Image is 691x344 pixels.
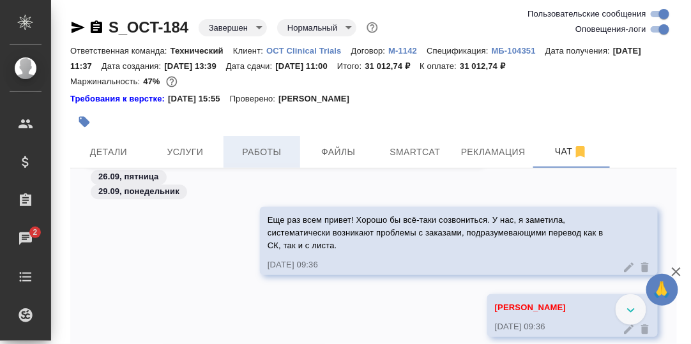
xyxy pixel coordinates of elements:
[70,93,168,105] a: Требования к верстке:
[365,61,420,71] p: 31 012,74 ₽
[89,20,104,35] button: Скопировать ссылку
[70,93,168,105] div: Нажми, чтобы открыть папку с инструкцией
[278,93,359,105] p: [PERSON_NAME]
[163,73,180,90] button: 13670.18 RUB;
[98,170,159,183] p: 26.09, пятница
[78,144,139,160] span: Детали
[98,185,179,198] p: 29.09, понедельник
[266,46,351,56] p: OCT Clinical Trials
[351,46,389,56] p: Договор:
[268,215,606,250] span: Еще раз всем привет! Хорошо бы всё-таки созвониться. У нас, я заметила, систематически возникают ...
[231,144,292,160] span: Работы
[143,77,163,86] p: 47%
[461,144,526,160] span: Рекламация
[168,93,230,105] p: [DATE] 15:55
[205,22,252,33] button: Завершен
[646,274,678,306] button: 🙏
[102,61,164,71] p: Дата создания:
[109,19,188,36] a: S_OCT-184
[651,276,673,303] span: 🙏
[492,45,545,56] a: МБ-104351
[384,144,446,160] span: Smartcat
[171,46,233,56] p: Технический
[337,61,365,71] p: Итого:
[541,144,602,160] span: Чат
[388,46,427,56] p: M-1142
[230,93,279,105] p: Проверено:
[492,46,545,56] p: МБ-104351
[528,8,646,20] span: Пользовательские сообщения
[460,61,515,71] p: 31 012,74 ₽
[388,45,427,56] a: M-1142
[364,19,381,36] button: Доп статусы указывают на важность/срочность заказа
[277,19,356,36] div: Завершен
[70,20,86,35] button: Скопировать ссылку для ЯМессенджера
[70,108,98,136] button: Добавить тэг
[427,46,491,56] p: Спецификация:
[495,303,566,312] span: [PERSON_NAME]
[25,226,45,239] span: 2
[199,19,267,36] div: Завершен
[308,144,369,160] span: Файлы
[495,320,613,333] div: [DATE] 09:36
[268,258,613,271] div: [DATE] 09:36
[284,22,341,33] button: Нормальный
[3,223,48,255] a: 2
[233,46,266,56] p: Клиент:
[70,77,143,86] p: Маржинальность:
[545,46,613,56] p: Дата получения:
[70,46,171,56] p: Ответственная команда:
[573,144,588,160] svg: Отписаться
[164,61,226,71] p: [DATE] 13:39
[155,144,216,160] span: Услуги
[575,23,646,36] span: Оповещения-логи
[275,61,337,71] p: [DATE] 11:00
[226,61,275,71] p: Дата сдачи:
[420,61,460,71] p: К оплате:
[266,45,351,56] a: OCT Clinical Trials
